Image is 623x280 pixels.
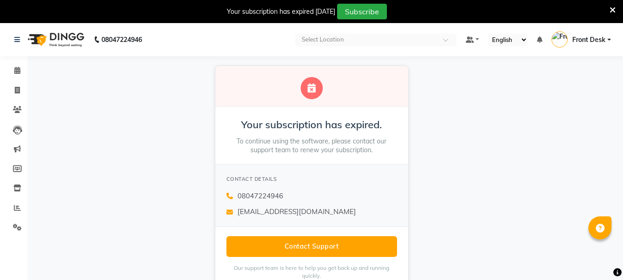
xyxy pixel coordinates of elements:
[237,191,283,202] span: 08047224946
[226,176,277,182] span: CONTACT DETAILS
[226,264,397,280] p: Our support team is here to help you get back up and running quickly.
[337,4,387,19] button: Subscribe
[227,7,335,17] div: Your subscription has expired [DATE]
[226,236,397,257] button: Contact Support
[302,35,344,44] div: Select Location
[584,243,614,271] iframe: chat widget
[24,27,87,53] img: logo
[572,35,605,45] span: Front Desk
[552,31,568,48] img: Front Desk
[226,137,397,155] p: To continue using the software, please contact our support team to renew your subscription.
[101,27,142,53] b: 08047224946
[237,207,356,217] span: [EMAIL_ADDRESS][DOMAIN_NAME]
[226,118,397,131] h2: Your subscription has expired.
